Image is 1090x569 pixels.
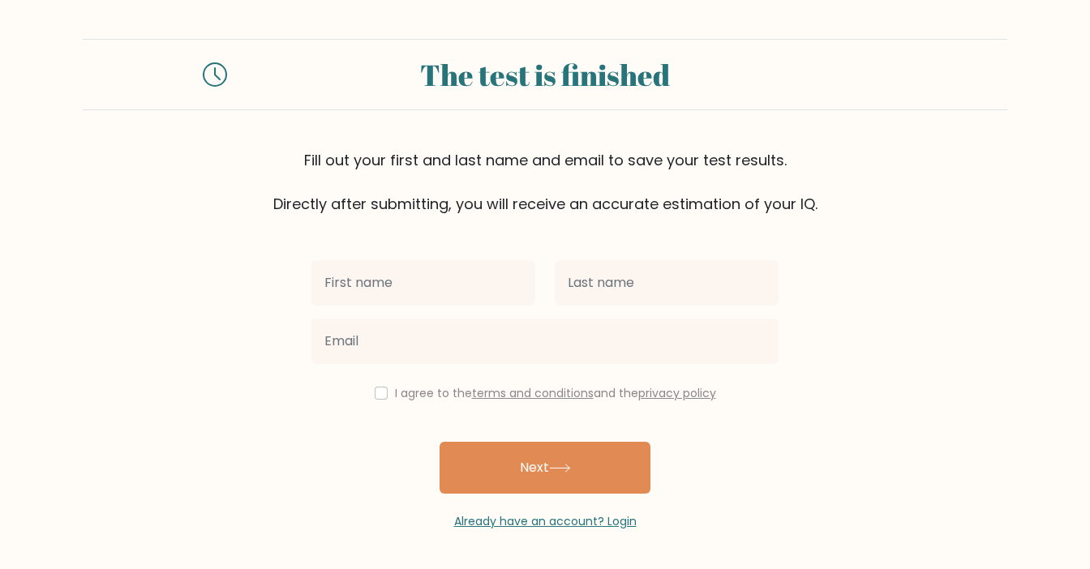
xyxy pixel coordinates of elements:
div: The test is finished [247,53,843,96]
a: Already have an account? Login [454,513,637,529]
a: terms and conditions [472,385,594,401]
a: privacy policy [638,385,716,401]
input: Email [311,319,779,364]
button: Next [440,442,650,494]
input: First name [311,260,535,306]
label: I agree to the and the [395,385,716,401]
div: Fill out your first and last name and email to save your test results. Directly after submitting,... [83,149,1007,215]
input: Last name [555,260,779,306]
